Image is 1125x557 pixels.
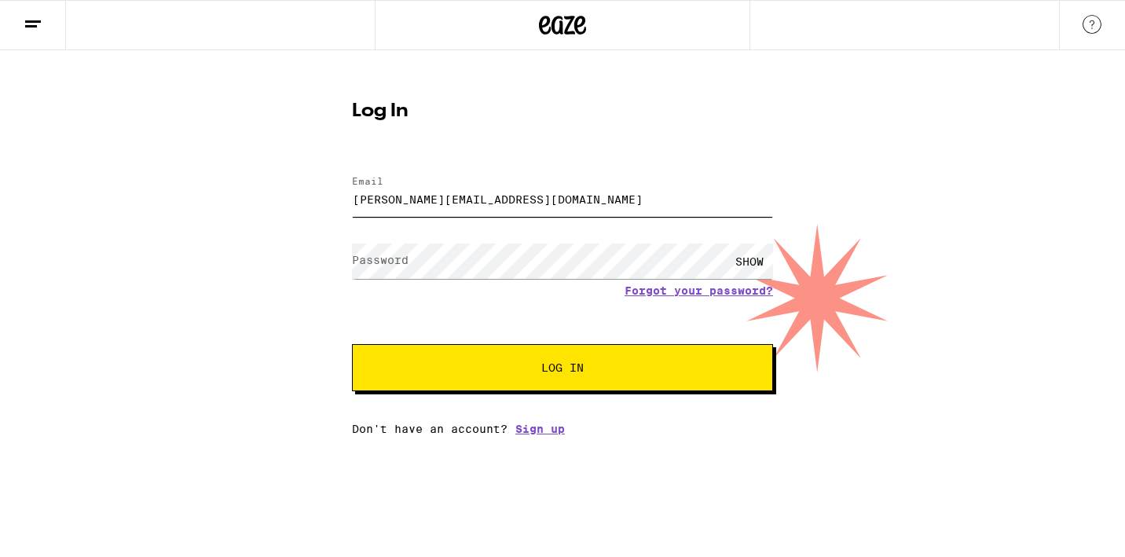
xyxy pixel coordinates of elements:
[541,362,584,373] span: Log In
[515,423,565,435] a: Sign up
[625,284,773,297] a: Forgot your password?
[352,254,409,266] label: Password
[352,102,773,121] h1: Log In
[9,11,113,24] span: Hi. Need any help?
[726,244,773,279] div: SHOW
[352,176,383,186] label: Email
[352,423,773,435] div: Don't have an account?
[352,344,773,391] button: Log In
[352,181,773,217] input: Email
